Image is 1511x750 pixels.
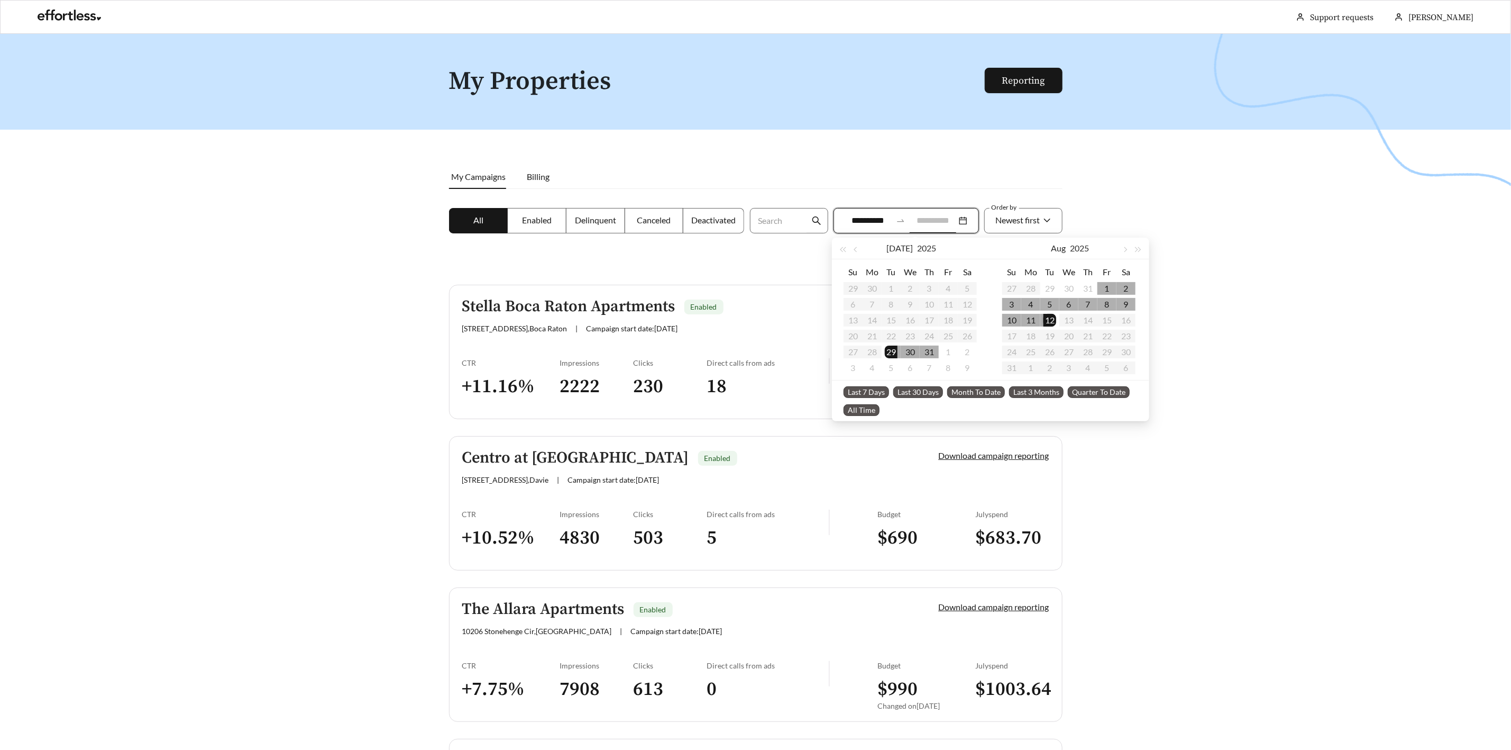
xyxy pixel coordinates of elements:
[462,526,560,550] h3: + 10.52 %
[1082,298,1094,311] div: 7
[1101,298,1113,311] div: 8
[878,701,976,710] div: Changed on [DATE]
[1063,298,1075,311] div: 6
[844,264,863,281] th: Su
[1070,238,1089,259] button: 2025
[560,661,634,670] div: Impressions
[1116,296,1135,312] td: 2025-08-09
[1040,312,1059,328] td: 2025-08-12
[878,677,976,701] h3: $ 990
[829,510,830,535] img: line
[1040,264,1059,281] th: Tu
[1097,281,1116,296] td: 2025-08-01
[575,215,616,225] span: Delinquent
[812,216,821,225] span: search
[1040,281,1059,296] td: 2025-07-29
[620,627,622,636] span: |
[576,324,578,333] span: |
[707,358,829,367] div: Direct calls from ads
[1068,386,1130,398] span: Quarter To Date
[462,324,567,333] span: [STREET_ADDRESS] , Boca Raton
[1024,314,1037,327] div: 11
[882,344,901,360] td: 2025-07-29
[1097,264,1116,281] th: Fr
[1024,298,1037,311] div: 4
[462,298,675,315] h5: Stella Boca Raton Apartments
[691,302,717,311] span: Enabled
[958,360,977,376] td: 2025-08-09
[707,661,829,670] div: Direct calls from ads
[947,386,1005,398] span: Month To Date
[976,661,1049,670] div: July spend
[886,238,913,259] button: [DATE]
[707,510,829,519] div: Direct calls from ads
[560,510,634,519] div: Impressions
[1021,296,1040,312] td: 2025-08-04
[1082,282,1094,295] div: 31
[633,375,707,399] h3: 230
[691,215,736,225] span: Deactivated
[1408,12,1473,23] span: [PERSON_NAME]
[904,346,917,358] div: 30
[1310,12,1373,23] a: Support requests
[996,215,1040,225] span: Newest first
[462,358,560,367] div: CTR
[829,358,830,384] img: line
[901,344,920,360] td: 2025-07-30
[449,68,986,96] h1: My Properties
[462,375,560,399] h3: + 11.16 %
[707,375,829,399] h3: 18
[885,362,898,374] div: 5
[462,449,689,467] h5: Centro at [GEOGRAPHIC_DATA]
[939,264,958,281] th: Fr
[452,171,506,182] span: My Campaigns
[1120,298,1132,311] div: 9
[707,677,829,701] h3: 0
[462,677,560,701] h3: + 7.75 %
[917,238,936,259] button: 2025
[829,661,830,686] img: line
[961,362,974,374] div: 9
[896,216,905,225] span: to
[1097,296,1116,312] td: 2025-08-08
[1002,296,1021,312] td: 2025-08-03
[633,358,707,367] div: Clicks
[527,171,550,182] span: Billing
[1005,314,1018,327] div: 10
[707,526,829,550] h3: 5
[920,360,939,376] td: 2025-08-07
[1002,264,1021,281] th: Su
[449,285,1063,419] a: Stella Boca Raton ApartmentsEnabled[STREET_ADDRESS],Boca Raton|Campaign start date:[DATE]Download...
[923,362,936,374] div: 7
[560,375,634,399] h3: 2222
[462,510,560,519] div: CTR
[1043,282,1056,295] div: 29
[462,627,612,636] span: 10206 Stonehenge Cir , [GEOGRAPHIC_DATA]
[1043,314,1056,327] div: 12
[633,661,707,670] div: Clicks
[939,344,958,360] td: 2025-08-01
[920,344,939,360] td: 2025-07-31
[893,386,943,398] span: Last 30 Days
[976,510,1049,519] div: July spend
[640,605,666,614] span: Enabled
[631,627,722,636] span: Campaign start date: [DATE]
[866,362,878,374] div: 4
[863,264,882,281] th: Mo
[560,526,634,550] h3: 4830
[1009,386,1064,398] span: Last 3 Months
[522,215,552,225] span: Enabled
[1021,264,1040,281] th: Mo
[1021,312,1040,328] td: 2025-08-11
[976,526,1049,550] h3: $ 683.70
[1078,281,1097,296] td: 2025-07-31
[901,264,920,281] th: We
[942,346,955,358] div: 1
[939,450,1049,460] a: Download campaign reporting
[633,510,707,519] div: Clicks
[1059,264,1078,281] th: We
[1116,264,1135,281] th: Sa
[1043,298,1056,311] div: 5
[1063,282,1075,295] div: 30
[878,510,976,519] div: Budget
